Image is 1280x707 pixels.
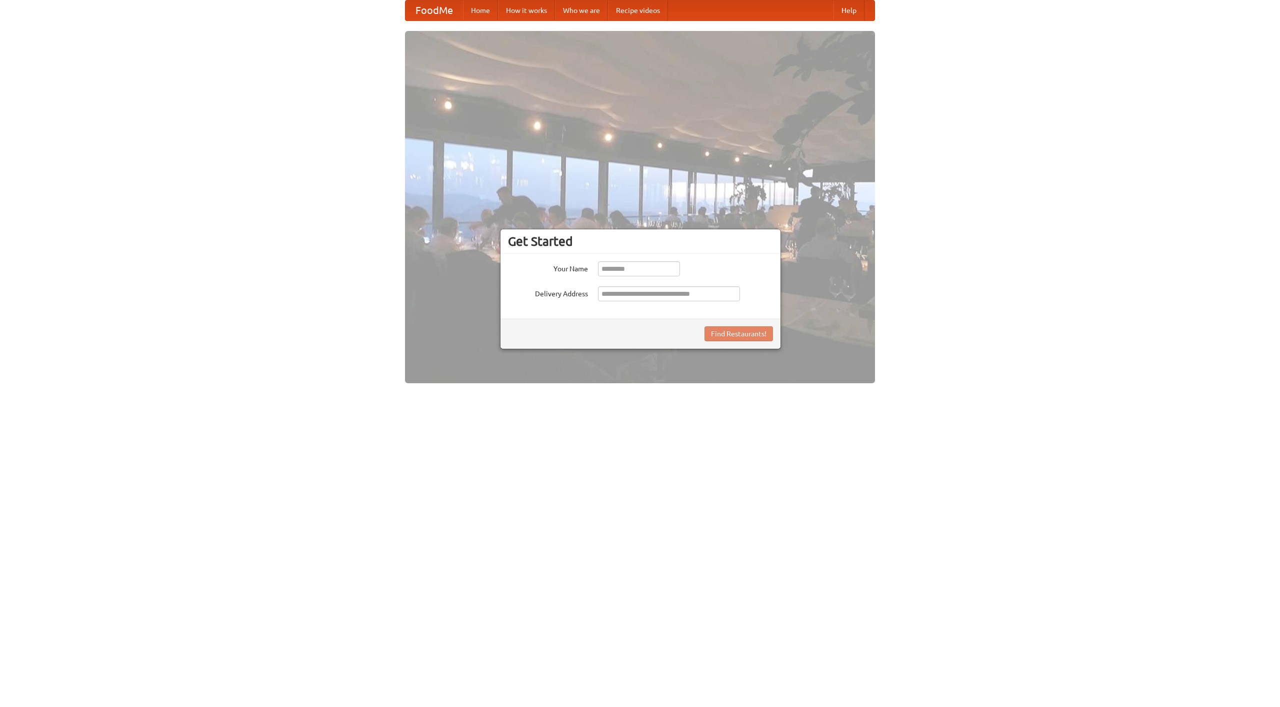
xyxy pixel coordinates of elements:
h3: Get Started [508,234,773,249]
button: Find Restaurants! [704,326,773,341]
label: Delivery Address [508,286,588,299]
a: Home [463,0,498,20]
a: Recipe videos [608,0,668,20]
a: FoodMe [405,0,463,20]
a: How it works [498,0,555,20]
a: Help [833,0,864,20]
label: Your Name [508,261,588,274]
a: Who we are [555,0,608,20]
